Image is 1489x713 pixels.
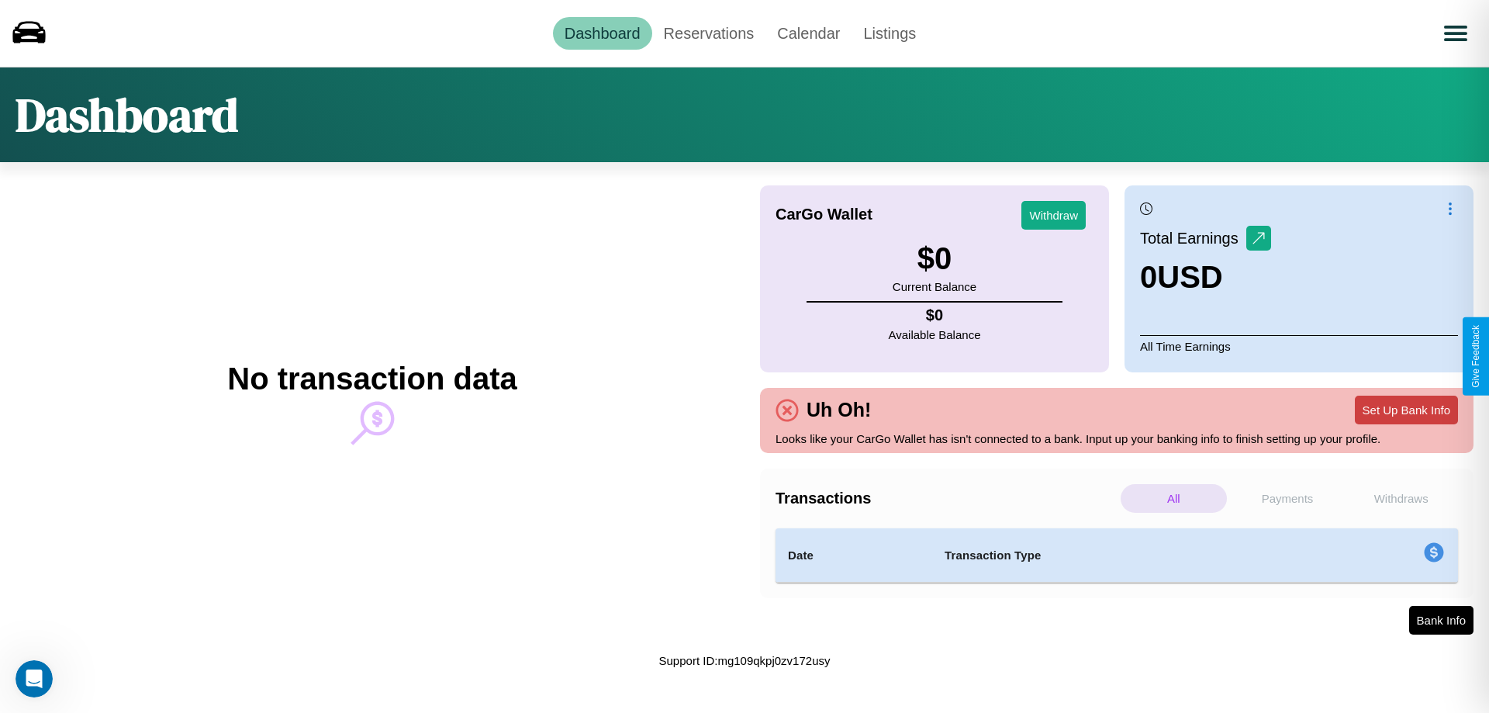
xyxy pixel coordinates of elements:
[1434,12,1477,55] button: Open menu
[1021,201,1086,230] button: Withdraw
[1140,260,1271,295] h3: 0 USD
[889,324,981,345] p: Available Balance
[16,660,53,697] iframe: Intercom live chat
[16,83,238,147] h1: Dashboard
[1470,325,1481,388] div: Give Feedback
[776,428,1458,449] p: Looks like your CarGo Wallet has isn't connected to a bank. Input up your banking info to finish ...
[1235,484,1341,513] p: Payments
[1121,484,1227,513] p: All
[788,546,920,565] h4: Date
[1140,224,1246,252] p: Total Earnings
[852,17,928,50] a: Listings
[659,650,831,671] p: Support ID: mg109qkpj0zv172usy
[776,206,872,223] h4: CarGo Wallet
[553,17,652,50] a: Dashboard
[889,306,981,324] h4: $ 0
[776,490,1117,507] h4: Transactions
[799,399,879,421] h4: Uh Oh!
[1140,335,1458,357] p: All Time Earnings
[776,528,1458,583] table: simple table
[1409,606,1473,635] button: Bank Info
[765,17,852,50] a: Calendar
[1355,396,1458,424] button: Set Up Bank Info
[893,241,976,276] h3: $ 0
[893,276,976,297] p: Current Balance
[652,17,766,50] a: Reservations
[227,362,516,396] h2: No transaction data
[945,546,1297,565] h4: Transaction Type
[1348,484,1454,513] p: Withdraws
